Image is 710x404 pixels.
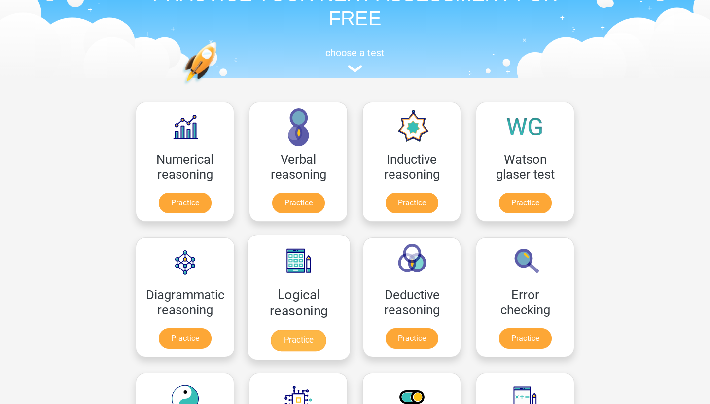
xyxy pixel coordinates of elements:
a: Practice [159,328,212,349]
img: practice [182,42,255,131]
a: choose a test [128,47,582,73]
a: Practice [499,193,552,213]
img: assessment [348,65,362,72]
a: Practice [386,328,438,349]
a: Practice [159,193,212,213]
a: Practice [271,330,326,351]
a: Practice [386,193,438,213]
a: Practice [272,193,325,213]
a: Practice [499,328,552,349]
h5: choose a test [128,47,582,59]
